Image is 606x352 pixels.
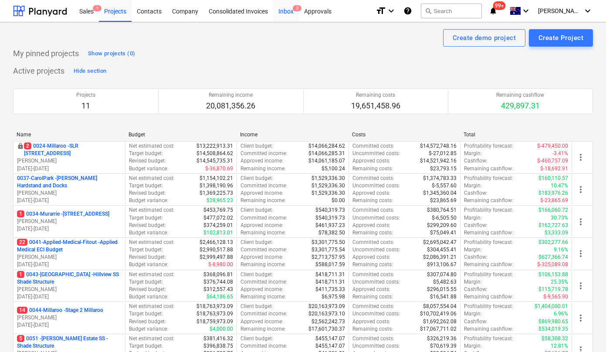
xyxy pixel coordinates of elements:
p: $411,735.33 [315,286,345,293]
p: Profitability forecast : [464,206,513,214]
p: $17,601,730.37 [308,325,345,333]
p: $299,209.60 [427,222,457,229]
p: 0037-CarolPark - [PERSON_NAME] Hardstand and Docks [17,175,122,190]
p: [PERSON_NAME] [17,190,122,197]
p: $477,072.02 [203,214,233,222]
span: 2 [24,142,31,149]
div: Chat Widget [562,310,606,352]
p: Net estimated cost : [129,239,175,246]
p: $455,147.07 [315,342,345,350]
p: $312,557.43 [203,286,233,293]
p: $380,764.51 [427,206,457,214]
p: $58,308.32 [542,335,568,342]
p: Net estimated cost : [129,142,175,150]
p: $14,066,284.62 [308,142,345,150]
div: 0037-CarolPark -[PERSON_NAME] Hardstand and Docks[PERSON_NAME][DATE]-[DATE] [17,175,122,205]
p: Committed costs : [352,303,394,310]
p: [PERSON_NAME] [17,218,122,225]
p: $20,163,973.09 [308,303,345,310]
p: $1,529,336.30 [311,182,345,190]
p: Budget variance : [129,293,168,301]
p: Remaining cashflow [496,91,544,99]
p: $1,398,190.96 [200,182,233,190]
button: Search [421,3,482,18]
p: Profitability forecast : [464,303,513,310]
span: more_vert [576,184,586,195]
p: $2,466,128.13 [200,239,233,246]
p: $28,965.23 [207,197,233,204]
p: Committed costs : [352,335,394,342]
p: $23,793.15 [430,165,457,173]
p: Cashflow : [464,318,488,325]
p: $16,541.88 [430,293,457,301]
p: [DATE] - [DATE] [17,165,122,173]
p: Cashflow : [464,254,488,261]
p: Uncommitted costs : [352,182,400,190]
p: $869,980.65 [538,318,568,325]
p: 0044-Millaroo - Stage 2 Millaroo [17,307,103,314]
p: $540,319.73 [315,206,345,214]
p: 25.35% [551,278,568,286]
p: Remaining cashflow : [464,261,513,268]
p: $374,259.01 [203,222,233,229]
p: Margin : [464,278,482,286]
p: $418,711.31 [315,278,345,286]
p: $-23,865.69 [540,197,568,204]
p: $23,865.69 [430,197,457,204]
p: 10.47% [551,182,568,190]
p: $1,692,262.08 [423,318,457,325]
p: Revised budget : [129,222,166,229]
p: Net estimated cost : [129,175,175,182]
p: Target budget : [129,246,163,254]
p: Target budget : [129,182,163,190]
p: Committed costs : [352,271,394,278]
p: $2,695,042.47 [423,239,457,246]
p: Cashflow : [464,222,488,229]
p: My pinned projects [13,48,79,59]
p: $70,619.39 [430,342,457,350]
p: $14,545,735.31 [196,157,233,165]
p: Committed income : [240,342,287,350]
button: Create demo project [443,29,525,47]
p: $18,763,973.09 [196,303,233,310]
p: 6.96% [554,310,568,318]
p: Remaining income [206,91,255,99]
p: $2,562,242.73 [311,318,345,325]
p: $115,719.78 [538,286,568,293]
p: Remaining income : [240,165,286,173]
div: 10043-[GEOGRAPHIC_DATA] -Hillview SS Shade Structure[PERSON_NAME][DATE]-[DATE] [17,271,122,301]
button: Create Project [529,29,593,47]
span: 1 [17,271,24,278]
p: $534,019.35 [538,325,568,333]
span: 14 [17,307,27,314]
p: $-460,757.09 [537,157,568,165]
i: keyboard_arrow_down [386,6,396,16]
p: Margin : [464,214,482,222]
p: $1,369,225.73 [200,190,233,197]
div: 20024-Millaroo -SLR [STREET_ADDRESS][PERSON_NAME][DATE]-[DATE] [17,142,122,173]
p: 0024-Millaroo - SLR [STREET_ADDRESS] [24,142,122,157]
p: $2,713,757.95 [311,254,345,261]
p: $326,219.36 [427,335,457,342]
p: Remaining cashflow : [464,165,513,173]
p: Approved income : [240,254,283,261]
p: Client budget : [240,239,273,246]
p: Net estimated cost : [129,335,175,342]
p: Margin : [464,150,482,157]
span: more_vert [576,248,586,259]
p: [DATE] - [DATE] [17,225,122,233]
p: Committed income : [240,278,287,286]
p: 0043-[GEOGRAPHIC_DATA] - Hillview SS Shade Structure [17,271,122,286]
p: $2,990,517.88 [200,246,233,254]
p: Remaining cashflow : [464,293,513,301]
p: Committed income : [240,182,287,190]
p: Revised budget : [129,318,166,325]
span: 99+ [493,1,506,10]
p: $302,277.66 [538,239,568,246]
p: Committed income : [240,246,287,254]
p: Net estimated cost : [129,271,175,278]
p: 19,651,458.96 [351,101,400,111]
p: $183,976.26 [538,190,568,197]
span: 1 [93,5,102,11]
p: 9.16% [554,246,568,254]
